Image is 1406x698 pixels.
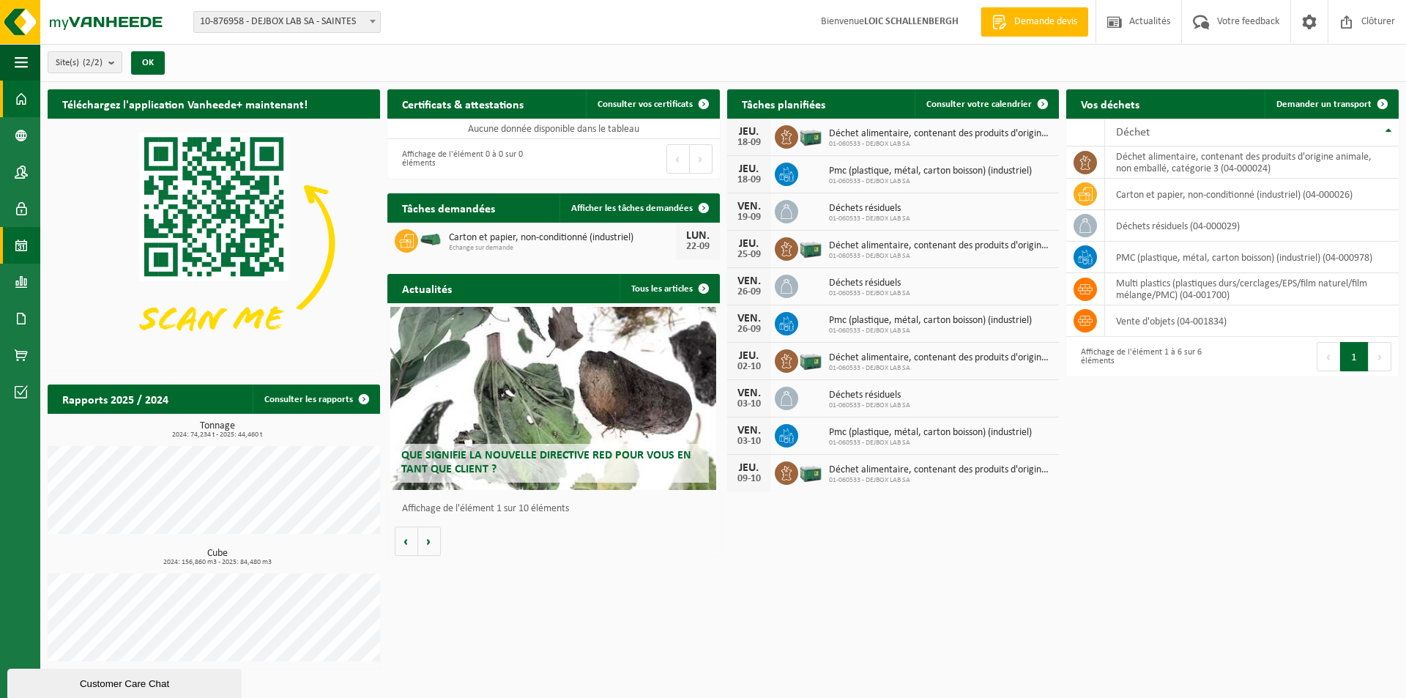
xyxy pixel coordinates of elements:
[829,215,910,223] span: 01-060533 - DEJBOX LAB SA
[734,212,764,223] div: 19-09
[48,51,122,73] button: Site(s)(2/2)
[829,315,1032,327] span: Pmc (plastique, métal, carton boisson) (industriel)
[829,252,1052,261] span: 01-060533 - DEJBOX LAB SA
[829,140,1052,149] span: 01-060533 - DEJBOX LAB SA
[734,250,764,260] div: 25-09
[48,119,380,368] img: Download de VHEPlus App
[734,175,764,185] div: 18-09
[253,385,379,414] a: Consulter les rapports
[1066,89,1154,118] h2: Vos déchets
[620,274,718,303] a: Tous les articles
[1105,179,1399,210] td: carton et papier, non-conditionné (industriel) (04-000026)
[55,421,380,439] h3: Tonnage
[829,203,910,215] span: Déchets résiduels
[734,474,764,484] div: 09-10
[559,193,718,223] a: Afficher les tâches demandées
[193,11,381,33] span: 10-876958 - DEJBOX LAB SA - SAINTES
[48,89,322,118] h2: Téléchargez l'application Vanheede+ maintenant!
[1105,146,1399,179] td: déchet alimentaire, contenant des produits d'origine animale, non emballé, catégorie 3 (04-000024)
[798,235,823,260] img: PB-LB-0680-HPE-GN-01
[829,364,1052,373] span: 01-060533 - DEJBOX LAB SA
[586,89,718,119] a: Consulter vos certificats
[571,204,693,213] span: Afficher les tâches demandées
[798,347,823,372] img: PB-LB-0680-HPE-GN-01
[1265,89,1397,119] a: Demander un transport
[418,233,443,246] img: HK-XK-22-GN-00
[131,51,165,75] button: OK
[734,399,764,409] div: 03-10
[387,274,466,302] h2: Actualités
[981,7,1088,37] a: Demande devis
[387,119,720,139] td: Aucune donnée disponible dans le tableau
[829,177,1032,186] span: 01-060533 - DEJBOX LAB SA
[829,464,1052,476] span: Déchet alimentaire, contenant des produits d'origine animale, non emballé, catég...
[48,385,183,413] h2: Rapports 2025 / 2024
[1011,15,1081,29] span: Demande devis
[734,350,764,362] div: JEU.
[798,459,823,484] img: PB-LB-0680-HPE-GN-01
[829,128,1052,140] span: Déchet alimentaire, contenant des produits d'origine animale, non emballé, catég...
[387,89,538,118] h2: Certificats & attestations
[666,144,690,174] button: Previous
[387,193,510,222] h2: Tâches demandées
[829,166,1032,177] span: Pmc (plastique, métal, carton boisson) (industriel)
[829,278,910,289] span: Déchets résiduels
[598,100,693,109] span: Consulter vos certificats
[829,439,1032,448] span: 01-060533 - DEJBOX LAB SA
[1105,305,1399,337] td: vente d'objets (04-001834)
[1369,342,1391,371] button: Next
[734,362,764,372] div: 02-10
[829,390,910,401] span: Déchets résiduels
[55,431,380,439] span: 2024: 74,234 t - 2025: 44,460 t
[734,324,764,335] div: 26-09
[829,427,1032,439] span: Pmc (plastique, métal, carton boisson) (industriel)
[734,462,764,474] div: JEU.
[829,352,1052,364] span: Déchet alimentaire, contenant des produits d'origine animale, non emballé, catég...
[829,240,1052,252] span: Déchet alimentaire, contenant des produits d'origine animale, non emballé, catég...
[734,387,764,399] div: VEN.
[734,275,764,287] div: VEN.
[55,559,380,566] span: 2024: 156,860 m3 - 2025: 84,480 m3
[734,138,764,148] div: 18-09
[690,144,713,174] button: Next
[734,126,764,138] div: JEU.
[395,527,418,556] button: Vorige
[83,58,103,67] count: (2/2)
[7,666,245,698] iframe: chat widget
[1105,242,1399,273] td: PMC (plastique, métal, carton boisson) (industriel) (04-000978)
[1105,210,1399,242] td: déchets résiduels (04-000029)
[1105,273,1399,305] td: multi plastics (plastiques durs/cerclages/EPS/film naturel/film mélange/PMC) (04-001700)
[1074,341,1225,373] div: Affichage de l'élément 1 à 6 sur 6 éléments
[683,242,713,252] div: 22-09
[449,232,676,244] span: Carton et papier, non-conditionné (industriel)
[798,123,823,148] img: PB-LB-0680-HPE-GN-01
[734,425,764,437] div: VEN.
[395,143,546,175] div: Affichage de l'élément 0 à 0 sur 0 éléments
[683,230,713,242] div: LUN.
[915,89,1057,119] a: Consulter votre calendrier
[734,201,764,212] div: VEN.
[829,476,1052,485] span: 01-060533 - DEJBOX LAB SA
[734,238,764,250] div: JEU.
[829,289,910,298] span: 01-060533 - DEJBOX LAB SA
[1317,342,1340,371] button: Previous
[734,437,764,447] div: 03-10
[55,549,380,566] h3: Cube
[734,287,764,297] div: 26-09
[926,100,1032,109] span: Consulter votre calendrier
[1276,100,1372,109] span: Demander un transport
[56,52,103,74] span: Site(s)
[734,313,764,324] div: VEN.
[418,527,441,556] button: Volgende
[727,89,840,118] h2: Tâches planifiées
[734,163,764,175] div: JEU.
[390,307,716,490] a: Que signifie la nouvelle directive RED pour vous en tant que client ?
[402,504,713,514] p: Affichage de l'élément 1 sur 10 éléments
[401,450,691,475] span: Que signifie la nouvelle directive RED pour vous en tant que client ?
[829,401,910,410] span: 01-060533 - DEJBOX LAB SA
[1340,342,1369,371] button: 1
[829,327,1032,335] span: 01-060533 - DEJBOX LAB SA
[1116,127,1150,138] span: Déchet
[194,12,380,32] span: 10-876958 - DEJBOX LAB SA - SAINTES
